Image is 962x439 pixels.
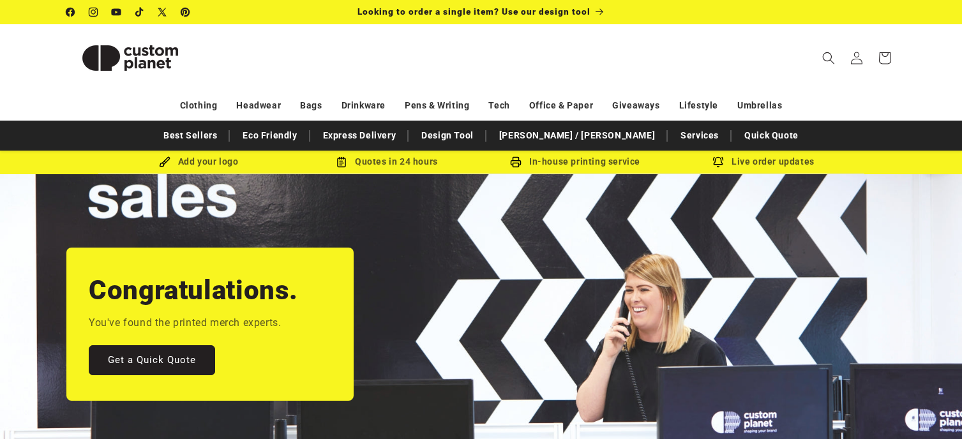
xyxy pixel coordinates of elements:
[405,94,469,117] a: Pens & Writing
[510,156,522,168] img: In-house printing
[342,94,386,117] a: Drinkware
[157,124,223,147] a: Best Sellers
[89,314,281,332] p: You've found the printed merch experts.
[670,154,858,170] div: Live order updates
[712,156,724,168] img: Order updates
[481,154,670,170] div: In-house printing service
[357,6,590,17] span: Looking to order a single item? Use our design tool
[738,124,805,147] a: Quick Quote
[317,124,403,147] a: Express Delivery
[159,156,170,168] img: Brush Icon
[180,94,218,117] a: Clothing
[529,94,593,117] a: Office & Paper
[236,94,281,117] a: Headwear
[236,124,303,147] a: Eco Friendly
[89,345,215,375] a: Get a Quick Quote
[105,154,293,170] div: Add your logo
[300,94,322,117] a: Bags
[293,154,481,170] div: Quotes in 24 hours
[815,44,843,72] summary: Search
[89,273,298,308] h2: Congratulations.
[737,94,782,117] a: Umbrellas
[66,29,194,87] img: Custom Planet
[679,94,718,117] a: Lifestyle
[674,124,725,147] a: Services
[612,94,659,117] a: Giveaways
[415,124,480,147] a: Design Tool
[336,156,347,168] img: Order Updates Icon
[493,124,661,147] a: [PERSON_NAME] / [PERSON_NAME]
[61,24,199,91] a: Custom Planet
[488,94,509,117] a: Tech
